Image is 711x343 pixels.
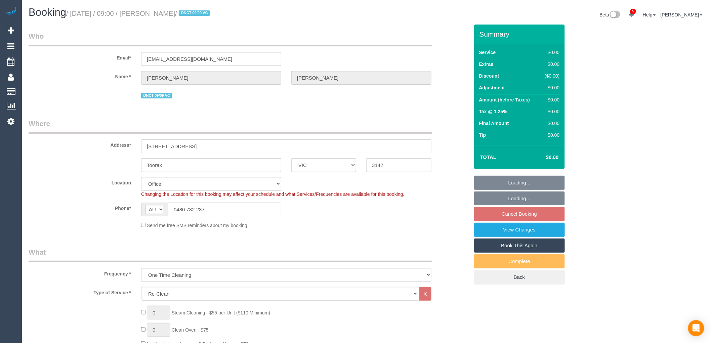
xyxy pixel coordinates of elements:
label: Tip [479,132,486,138]
div: $0.00 [542,61,560,68]
small: / [DATE] / 09:00 / [PERSON_NAME] [66,10,212,17]
input: Suburb* [141,158,281,172]
input: Last Name* [291,71,431,85]
h4: $0.00 [526,155,558,160]
span: Send me free SMS reminders about my booking [147,223,247,228]
label: Final Amount [479,120,509,127]
input: Email* [141,52,281,66]
input: First Name* [141,71,281,85]
a: 5 [625,7,638,22]
h3: Summary [479,30,561,38]
label: Location [24,177,136,186]
label: Service [479,49,496,56]
div: $0.00 [542,108,560,115]
span: Clean Oven - $75 [172,327,209,333]
input: Phone* [168,203,281,216]
label: Extras [479,61,494,68]
strong: Total [480,154,497,160]
input: Post Code* [366,158,431,172]
span: Booking [29,6,66,18]
a: Back [474,270,565,284]
label: Address* [24,139,136,148]
span: Changing the Location for this booking may affect your schedule and what Services/Frequencies are... [141,191,404,197]
div: Open Intercom Messenger [688,320,704,336]
label: Name * [24,71,136,80]
span: 5 [630,9,636,14]
label: Tax @ 1.25% [479,108,507,115]
div: ($0.00) [542,73,560,79]
span: Steam Cleaning - $55 per Unit ($110 Minimum) [172,310,270,315]
div: $0.00 [542,96,560,103]
label: Type of Service * [24,287,136,296]
img: New interface [609,11,620,19]
div: $0.00 [542,120,560,127]
label: Adjustment [479,84,505,91]
label: Frequency * [24,268,136,277]
a: [PERSON_NAME] [661,12,703,17]
span: DNCT 09/09 VC [141,93,172,98]
div: $0.00 [542,84,560,91]
div: $0.00 [542,49,560,56]
div: $0.00 [542,132,560,138]
label: Email* [24,52,136,61]
a: Book This Again [474,239,565,253]
span: / [175,10,212,17]
legend: What [29,247,432,262]
a: Beta [600,12,621,17]
label: Amount (before Taxes) [479,96,530,103]
label: Phone* [24,203,136,212]
img: Automaid Logo [4,7,17,16]
span: DNCT 09/09 VC [179,10,210,16]
a: Help [643,12,656,17]
legend: Where [29,119,432,134]
label: Discount [479,73,499,79]
legend: Who [29,31,432,46]
a: View Changes [474,223,565,237]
